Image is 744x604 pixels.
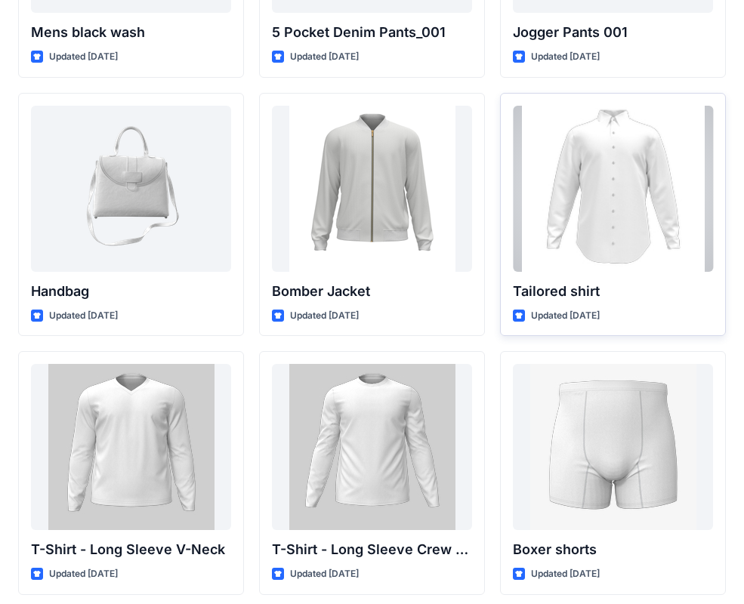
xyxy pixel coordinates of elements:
[272,539,472,560] p: T-Shirt - Long Sleeve Crew Neck
[272,364,472,530] a: T-Shirt - Long Sleeve Crew Neck
[513,22,713,43] p: Jogger Pants 001
[290,49,359,65] p: Updated [DATE]
[531,308,600,324] p: Updated [DATE]
[513,539,713,560] p: Boxer shorts
[31,106,231,272] a: Handbag
[531,49,600,65] p: Updated [DATE]
[49,308,118,324] p: Updated [DATE]
[49,49,118,65] p: Updated [DATE]
[272,281,472,302] p: Bomber Jacket
[272,106,472,272] a: Bomber Jacket
[31,364,231,530] a: T-Shirt - Long Sleeve V-Neck
[272,22,472,43] p: 5 Pocket Denim Pants_001
[513,106,713,272] a: Tailored shirt
[513,281,713,302] p: Tailored shirt
[31,281,231,302] p: Handbag
[49,566,118,582] p: Updated [DATE]
[290,566,359,582] p: Updated [DATE]
[31,539,231,560] p: T-Shirt - Long Sleeve V-Neck
[31,22,231,43] p: Mens black wash
[513,364,713,530] a: Boxer shorts
[531,566,600,582] p: Updated [DATE]
[290,308,359,324] p: Updated [DATE]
